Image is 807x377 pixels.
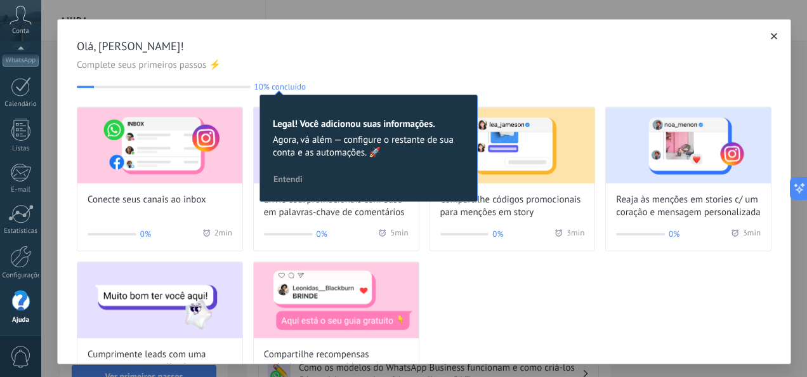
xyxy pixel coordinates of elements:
[12,27,29,36] span: Conta
[264,194,409,219] span: Envie cód. promocionais com base em palavras-chave de comentários
[3,55,39,67] div: WhatsApp
[140,228,151,241] span: 0%
[743,228,761,241] span: 3 min
[616,194,761,219] span: Reaja às menções em stories c/ um coração e mensagem personalizada
[88,194,206,206] span: Conecte seus canais ao inbox
[77,262,242,338] img: Greet leads with a custom message (Wizard onboarding modal)
[273,118,464,130] h2: Legal! Você adicionou suas informações.
[254,82,306,91] span: 10% concluído
[3,316,39,324] div: Ajuda
[3,145,39,153] div: Listas
[3,227,39,235] div: Estatísticas
[88,348,232,374] span: Cumprimente leads com uma mensagem personalizada
[567,228,584,241] span: 3 min
[273,134,464,159] span: Agora, vá além — configure o restante de sua conta e as automações. 🚀
[254,262,419,338] img: Share exclusive rewards with followers
[3,272,39,280] div: Configurações
[606,107,771,183] img: React to story mentions with a heart and personalized message
[440,194,585,219] span: Compartilhe códigos promocionais para menções em story
[254,107,419,183] img: Send promo codes based on keywords in comments (Wizard onboarding modal)
[264,348,409,374] span: Compartilhe recompensas exclusivas com seguidores
[492,228,503,241] span: 0%
[3,186,39,194] div: E-mail
[268,169,308,189] button: Entendi
[77,107,242,183] img: Connect your channels to the inbox
[273,175,303,183] span: Entendi
[390,228,408,241] span: 5 min
[77,59,771,72] span: Complete seus primeiros passos ⚡
[214,228,232,241] span: 2 min
[669,228,679,241] span: 0%
[317,228,327,241] span: 0%
[3,100,39,109] div: Calendário
[77,39,771,54] span: Olá, [PERSON_NAME]!
[430,107,595,183] img: Share promo codes for story mentions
